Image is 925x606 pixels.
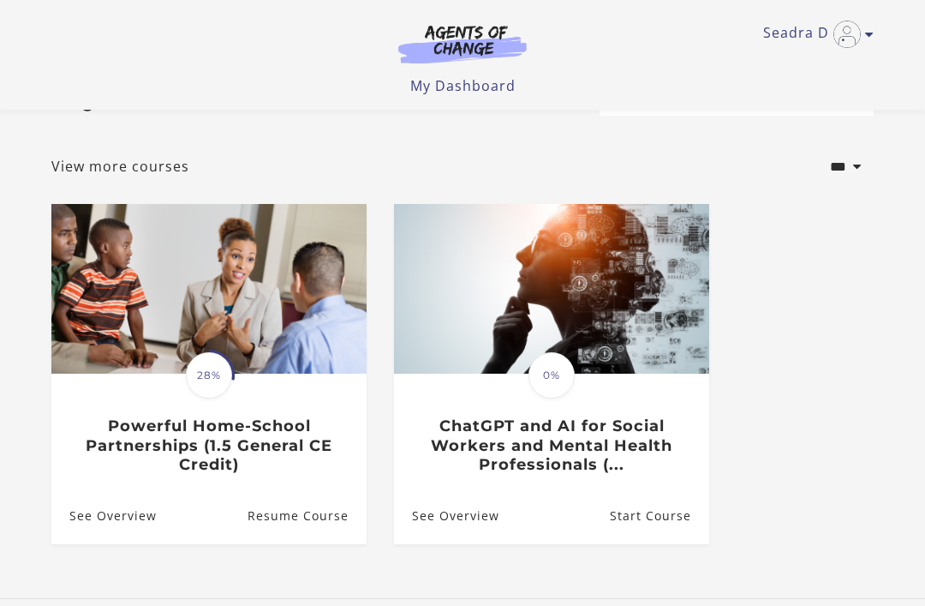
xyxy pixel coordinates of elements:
[248,488,367,543] a: Powerful Home-School Partnerships (1.5 General CE Credit): Resume Course
[69,417,348,475] h3: Powerful Home-School Partnerships (1.5 General CE Credit)
[51,488,157,543] a: Powerful Home-School Partnerships (1.5 General CE Credit): See Overview
[380,24,545,63] img: Agents of Change Logo
[763,21,865,48] a: Toggle menu
[410,76,516,95] a: My Dashboard
[394,488,499,543] a: ChatGPT and AI for Social Workers and Mental Health Professionals (...: See Overview
[51,73,247,113] h2: My courses
[186,352,232,399] span: 28%
[412,417,690,475] h3: ChatGPT and AI for Social Workers and Mental Health Professionals (...
[51,156,189,177] a: View more courses
[528,352,575,399] span: 0%
[610,488,709,543] a: ChatGPT and AI for Social Workers and Mental Health Professionals (...: Resume Course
